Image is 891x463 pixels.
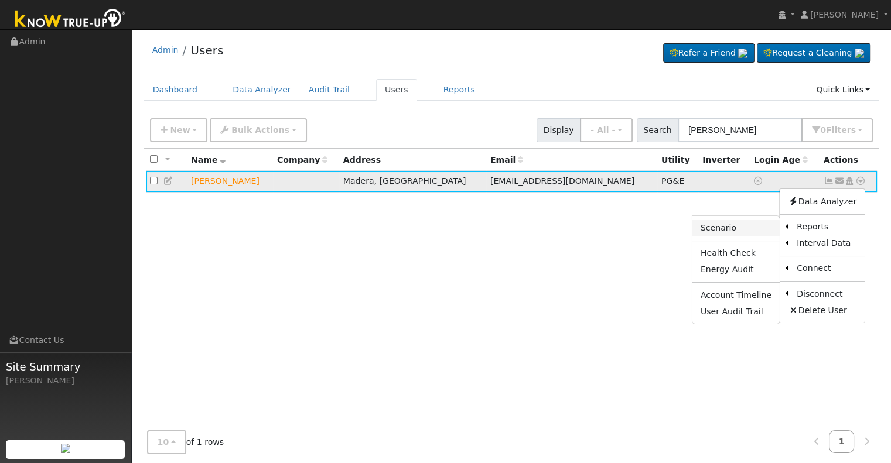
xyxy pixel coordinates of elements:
td: Lead [187,171,273,193]
a: Admin [152,45,179,54]
a: Data Analyzer [224,79,300,101]
a: Edit User [163,176,174,186]
a: Login As [844,176,855,186]
a: Dashboard [144,79,207,101]
img: retrieve [855,49,864,58]
a: 1 [829,430,855,453]
input: Search [678,118,802,142]
span: Name [191,155,226,164]
a: Other actions [855,175,866,187]
img: retrieve [738,49,747,58]
a: Request a Cleaning [757,43,870,63]
div: Address [343,154,482,166]
td: Madera, [GEOGRAPHIC_DATA] [339,171,486,193]
img: Know True-Up [9,6,132,33]
a: Reports [435,79,484,101]
a: Refer a Friend [663,43,755,63]
a: Account Timeline Report [692,287,780,303]
a: Energy Audit Report [692,262,780,278]
span: Company name [277,155,327,164]
span: Days since last login [754,155,808,164]
a: Users [190,43,223,57]
a: Users [376,79,417,101]
a: Scenario Report [692,220,780,236]
a: Health Check Report [692,245,780,262]
span: Site Summary [6,359,125,375]
a: Show Graph [824,176,834,186]
a: brb00701@yahoo.com [834,175,845,187]
div: Utility [661,154,694,166]
span: s [851,125,855,135]
span: [PERSON_NAME] [810,10,879,19]
button: 0Filters [801,118,873,142]
span: Display [537,118,581,142]
a: Delete User [780,302,865,318]
span: New [170,125,190,135]
button: Bulk Actions [210,118,306,142]
span: [EMAIL_ADDRESS][DOMAIN_NAME] [490,176,634,186]
a: Connect [788,260,865,277]
span: Search [637,118,678,142]
a: Data Analyzer [780,193,865,210]
span: of 1 rows [147,430,224,454]
a: Quick Links [807,79,879,101]
span: Filter [826,125,856,135]
img: retrieve [61,444,70,453]
a: User Audit Trail [692,303,780,320]
span: Bulk Actions [231,125,289,135]
span: PG&E [661,176,684,186]
button: New [150,118,208,142]
a: Reports [788,219,865,235]
button: - All - [580,118,633,142]
div: Actions [824,154,873,166]
button: 10 [147,430,186,454]
a: No login access [754,176,764,186]
div: [PERSON_NAME] [6,375,125,387]
span: 10 [158,437,169,447]
span: Email [490,155,523,164]
a: Audit Trail [300,79,359,101]
div: Inverter [702,154,746,166]
a: Interval Data [788,235,865,252]
a: Disconnect [788,286,865,302]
